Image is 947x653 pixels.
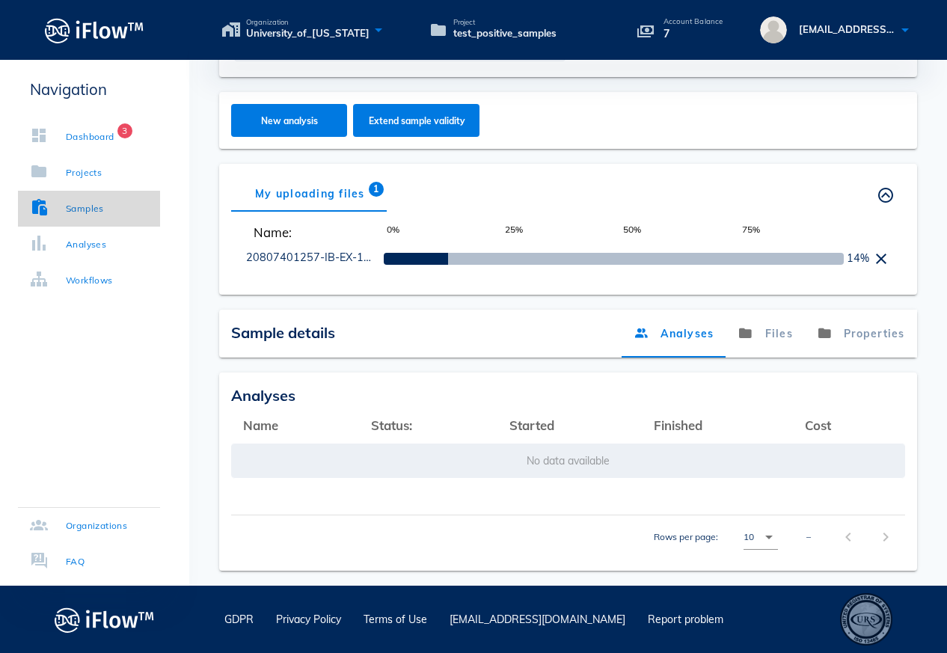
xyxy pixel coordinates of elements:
[276,613,341,626] a: Privacy Policy
[622,310,726,358] a: Analyses
[623,223,741,242] span: 50%
[231,407,359,443] th: Name: Not sorted. Activate to sort ascending.
[805,417,831,433] span: Cost
[847,251,869,267] span: 14%
[371,417,412,433] span: Status:
[654,417,702,433] span: Finished
[359,407,497,443] th: Status:: Not sorted. Activate to sort ascending.
[387,223,505,242] span: 0%
[648,613,723,626] a: Report problem
[663,18,723,25] p: Account Balance
[742,223,860,242] span: 75%
[369,182,384,197] span: Badge
[246,26,370,41] span: University_of_[US_STATE]
[246,19,370,26] span: Organization
[246,223,375,242] span: Name:
[744,525,778,549] div: 10Rows per page:
[231,443,905,479] td: No data available
[353,104,479,137] button: Extend sample validity
[450,613,625,626] a: [EMAIL_ADDRESS][DOMAIN_NAME]
[364,613,427,626] a: Terms of Use
[642,407,793,443] th: Finished: Not sorted. Activate to sort ascending.
[805,310,917,358] a: Properties
[806,530,811,544] div: –
[66,237,106,252] div: Analyses
[224,613,254,626] a: GDPR
[55,603,154,637] img: logo
[368,115,465,126] span: Extend sample validity
[231,384,905,407] div: Analyses
[66,273,113,288] div: Workflows
[760,16,787,43] img: avatar.16069ca8.svg
[231,176,389,212] div: My uploading files
[760,528,778,546] i: arrow_drop_down
[231,104,347,137] button: New analysis
[246,115,333,126] span: New analysis
[18,78,160,101] p: Navigation
[66,554,85,569] div: FAQ
[497,407,643,443] th: Started: Not sorted. Activate to sort ascending.
[66,201,104,216] div: Samples
[246,251,604,264] a: 20807401257-IB-EX-124-2656-[PERSON_NAME]-HAJILU_R2.fastq.gz
[117,123,132,138] span: Badge
[509,417,554,433] span: Started
[663,25,723,42] p: 7
[231,323,335,342] span: Sample details
[66,165,102,180] div: Projects
[243,417,278,433] span: Name
[744,530,754,544] div: 10
[654,515,778,559] div: Rows per page:
[840,593,892,646] div: ISO 13485 – Quality Management System
[793,407,905,443] th: Cost: Not sorted. Activate to sort ascending.
[505,223,623,242] span: 25%
[66,518,127,533] div: Organizations
[872,578,929,635] iframe: Drift Widget Chat Controller
[66,129,114,144] div: Dashboard
[453,19,557,26] span: Project
[726,310,806,358] a: Files
[453,26,557,41] span: test_positive_samples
